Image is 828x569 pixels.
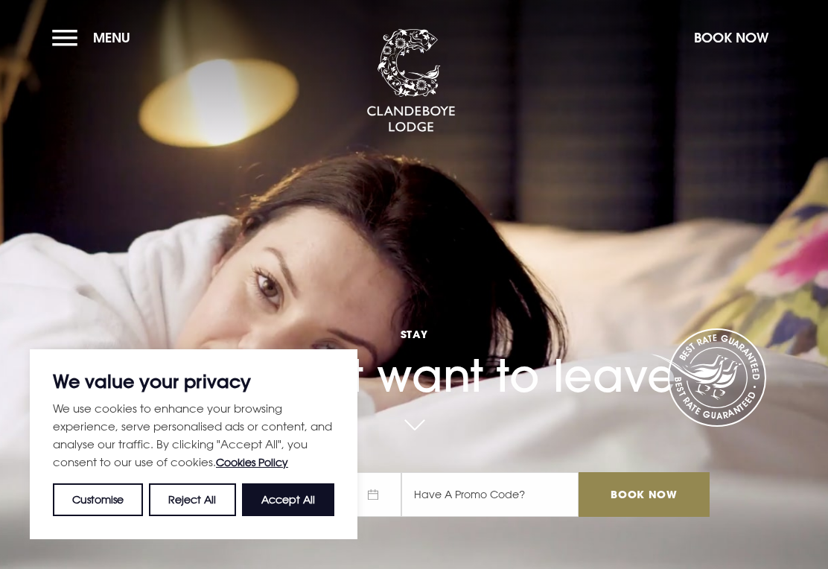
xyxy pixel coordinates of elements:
[53,372,334,390] p: We value your privacy
[687,22,776,54] button: Book Now
[149,483,235,516] button: Reject All
[216,456,288,468] a: Cookies Policy
[401,472,579,517] input: Have A Promo Code?
[52,22,138,54] button: Menu
[118,290,710,402] h1: You won't want to leave
[30,349,357,539] div: We value your privacy
[53,483,143,516] button: Customise
[579,472,710,517] input: Book Now
[53,399,334,471] p: We use cookies to enhance your browsing experience, serve personalised ads or content, and analys...
[93,29,130,46] span: Menu
[242,483,334,516] button: Accept All
[366,29,456,133] img: Clandeboye Lodge
[118,327,710,341] span: Stay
